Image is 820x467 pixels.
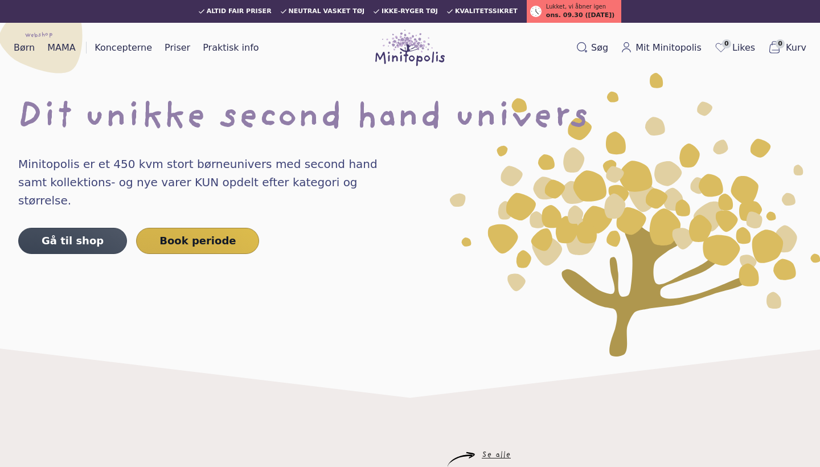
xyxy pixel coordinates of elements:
[616,39,706,57] a: Mit Minitopolis
[591,41,608,55] span: Søg
[710,38,760,58] a: 0Likes
[546,2,606,11] span: Lukket, vi åbner igen
[450,73,820,357] img: Minitopolis' logo som et gul blomst
[763,38,811,58] button: 0Kurv
[635,41,702,55] span: Mit Minitopolis
[776,39,785,48] span: 0
[722,39,731,48] span: 0
[732,41,755,55] span: Likes
[18,155,401,210] h4: Minitopolis er et 450 kvm stort børneunivers med second hand samt kollektions- og nye varer KUN o...
[289,8,365,15] span: Neutral vasket tøj
[90,39,157,57] a: Koncepterne
[382,8,438,15] span: Ikke-ryger tøj
[198,39,263,57] a: Praktisk info
[160,39,195,57] a: Priser
[375,30,445,66] img: Minitopolis logo
[9,39,39,57] a: Børn
[546,11,614,21] span: ons. 09.30 ([DATE])
[136,228,259,254] a: Book periode
[455,8,518,15] span: Kvalitetssikret
[482,452,511,459] a: Se alle
[18,228,127,254] a: Gå til shop
[207,8,272,15] span: Altid fair priser
[786,41,806,55] span: Kurv
[572,39,613,57] button: Søg
[18,100,802,137] h1: Dit unikke second hand univers
[43,39,80,57] a: MAMA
